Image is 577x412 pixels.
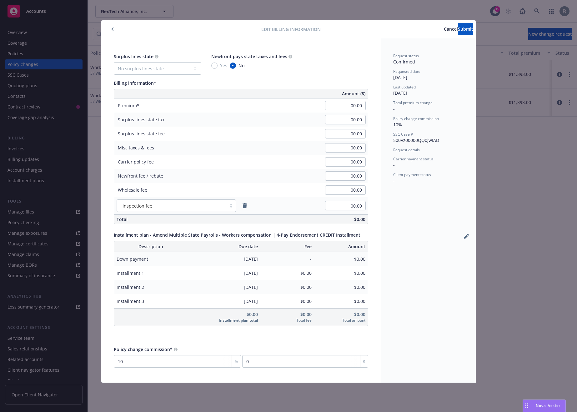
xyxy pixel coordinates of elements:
[393,132,413,137] span: SSC Case #
[123,203,152,209] span: Inspection fee
[230,63,236,69] input: No
[325,201,366,210] input: 0.00
[393,156,434,162] span: Carrier payment status
[190,284,258,290] span: [DATE]
[393,172,431,177] span: Client payment status
[393,69,420,74] span: Requested date
[458,26,473,32] span: Submit
[118,103,139,108] span: Premium
[393,122,402,128] span: 10%
[325,129,366,138] input: 0.00
[263,256,312,262] span: -
[118,173,163,179] span: Newfront fee / rebate
[393,106,395,112] span: -
[317,311,365,318] span: $0.00
[118,117,164,123] span: Surplus lines state tax
[190,298,258,304] span: [DATE]
[118,187,147,193] span: Wholesale fee
[117,270,185,276] span: Installment 1
[118,159,154,165] span: Carrier policy fee
[317,243,365,250] span: Amount
[114,232,360,238] span: Installment plan - Amend Multiple State Payrolls - Workers compensation | 4-Pay Endorsement CREDI...
[190,270,258,276] span: [DATE]
[118,131,165,137] span: Surplus lines state fee
[317,318,365,323] span: Total amount
[190,311,258,318] span: $0.00
[393,53,419,58] span: Request status
[536,403,560,408] span: Nova Assist
[354,216,365,222] span: $0.00
[523,400,531,412] div: Drag to move
[444,26,458,32] span: Cancel
[393,100,433,105] span: Total premium change
[393,147,420,153] span: Request details
[117,256,185,262] span: Down payment
[117,284,185,290] span: Installment 2
[190,256,258,262] span: [DATE]
[523,399,566,412] button: Nova Assist
[342,90,365,97] span: Amount ($)
[444,23,458,35] button: Cancel
[393,162,395,168] span: -
[190,318,258,323] span: Installment plan total
[211,53,287,59] span: Newfront pays state taxes and fees
[263,243,312,250] span: Fee
[117,243,185,250] span: Description
[363,358,365,365] span: $
[317,270,365,276] span: $0.00
[325,157,366,167] input: 0.00
[317,284,365,290] span: $0.00
[393,74,407,80] span: [DATE]
[393,84,416,90] span: Last updated
[325,185,366,195] input: 0.00
[220,62,227,69] span: Yes
[393,116,439,121] span: Policy change commission
[114,346,173,352] span: Policy change commission*
[393,59,415,65] span: Confirmed
[393,137,439,143] span: 500Vz00000QQ0jwIAD
[190,243,258,250] span: Due date
[263,318,312,323] span: Total fee
[117,298,185,304] span: Installment 3
[120,203,223,209] span: Inspection fee
[263,284,312,290] span: $0.00
[114,80,156,86] span: Billing information*
[238,62,244,69] span: No
[211,63,218,69] input: Yes
[325,115,366,124] input: 0.00
[263,270,312,276] span: $0.00
[234,358,238,365] span: %
[241,202,248,209] a: remove
[317,256,365,262] span: $0.00
[263,298,312,304] span: $0.00
[118,145,154,151] span: Misc taxes & fees
[261,26,321,33] span: Edit billing information
[325,101,366,110] input: 0.00
[263,311,312,318] span: $0.00
[317,298,365,304] span: $0.00
[325,143,366,153] input: 0.00
[458,23,473,35] button: Submit
[114,53,153,59] span: Surplus lines state
[325,171,366,181] input: 0.00
[393,178,395,183] span: -
[117,216,128,222] span: Total
[393,90,407,96] span: [DATE]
